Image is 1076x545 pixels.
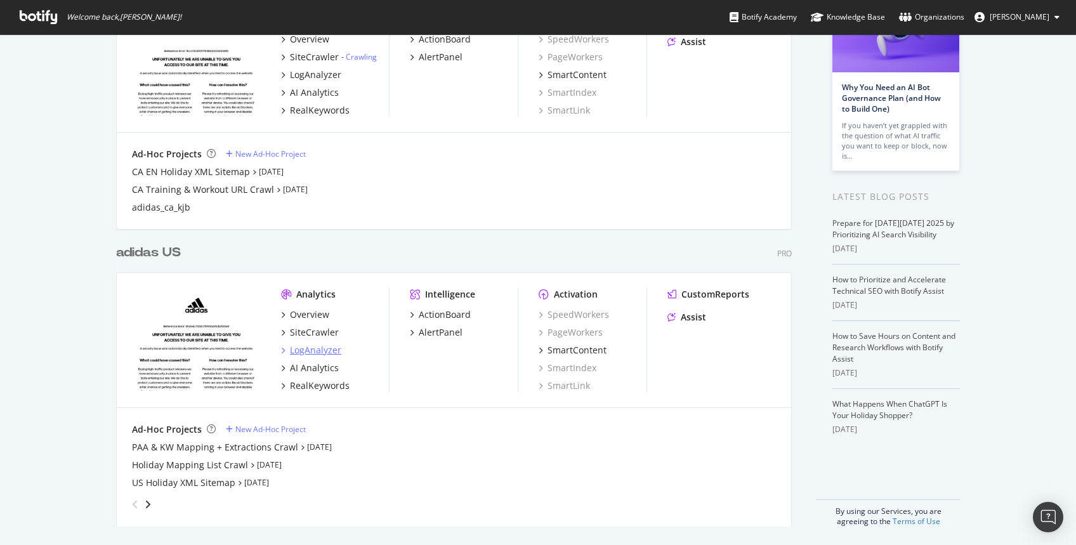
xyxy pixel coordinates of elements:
a: LogAnalyzer [281,344,341,357]
div: Analytics [296,288,336,301]
a: Overview [281,308,329,321]
div: AlertPanel [419,51,463,63]
a: ActionBoard [410,308,471,321]
a: SmartLink [539,104,590,117]
div: SmartContent [548,344,607,357]
a: Overview [281,33,329,46]
div: AI Analytics [290,362,339,374]
div: If you haven’t yet grappled with the question of what AI traffic you want to keep or block, now is… [842,121,950,161]
button: [PERSON_NAME] [964,7,1070,27]
div: RealKeywords [290,104,350,117]
a: CA Training & Workout URL Crawl [132,183,274,196]
a: adidas_ca_kjb [132,201,190,214]
a: RealKeywords [281,104,350,117]
a: How to Save Hours on Content and Research Workflows with Botify Assist [832,331,955,364]
div: Ad-Hoc Projects [132,148,202,161]
a: [DATE] [259,166,284,177]
div: LogAnalyzer [290,69,341,81]
div: By using our Services, you are agreeing to the [817,499,960,527]
a: AI Analytics [281,86,339,99]
a: LogAnalyzer [281,69,341,81]
div: Ad-Hoc Projects [132,423,202,436]
div: AI Analytics [290,86,339,99]
div: [DATE] [832,367,960,379]
div: Overview [290,33,329,46]
a: adidas US [116,244,186,262]
div: adidas US [116,244,181,262]
div: Assist [681,311,706,324]
div: [DATE] [832,299,960,311]
a: SmartIndex [539,362,596,374]
a: Terms of Use [893,516,940,527]
div: Pro [777,248,792,259]
a: Crawling [346,51,377,62]
div: Latest Blog Posts [832,190,960,204]
a: SpeedWorkers [539,33,609,46]
a: Assist [667,311,706,324]
div: RealKeywords [290,379,350,392]
div: [DATE] [832,424,960,435]
a: SiteCrawler [281,326,339,339]
a: AI Analytics [281,362,339,374]
a: ActionBoard [410,33,471,46]
div: Open Intercom Messenger [1033,502,1063,532]
div: LogAnalyzer [290,344,341,357]
div: SmartContent [548,69,607,81]
a: CA EN Holiday XML Sitemap [132,166,250,178]
a: SmartIndex [539,86,596,99]
a: SmartLink [539,379,590,392]
a: Prepare for [DATE][DATE] 2025 by Prioritizing AI Search Visibility [832,218,954,240]
div: Activation [554,288,598,301]
a: SpeedWorkers [539,308,609,321]
a: New Ad-Hoc Project [226,424,306,435]
div: Intelligence [425,288,475,301]
div: ActionBoard [419,33,471,46]
img: adidas.ca [132,13,261,115]
div: AlertPanel [419,326,463,339]
img: adidas.com/us [132,288,261,391]
div: [DATE] [832,243,960,254]
div: CustomReports [681,288,749,301]
div: Organizations [899,11,964,23]
a: What Happens When ChatGPT Is Your Holiday Shopper? [832,398,947,421]
a: RealKeywords [281,379,350,392]
a: AlertPanel [410,326,463,339]
span: Welcome back, [PERSON_NAME] ! [67,12,181,22]
a: SmartContent [539,69,607,81]
a: [DATE] [283,184,308,195]
div: Knowledge Base [811,11,885,23]
div: SiteCrawler [290,51,339,63]
a: PageWorkers [539,326,603,339]
a: PAA & KW Mapping + Extractions Crawl [132,441,298,454]
a: [DATE] [257,459,282,470]
a: US Holiday XML Sitemap [132,476,235,489]
a: [DATE] [244,477,269,488]
a: Holiday Mapping List Crawl [132,459,248,471]
a: Why You Need an AI Bot Governance Plan (and How to Build One) [842,82,941,114]
div: PageWorkers [539,51,603,63]
div: angle-right [143,498,152,511]
div: ActionBoard [419,308,471,321]
a: AlertPanel [410,51,463,63]
a: How to Prioritize and Accelerate Technical SEO with Botify Assist [832,274,946,296]
a: SmartContent [539,344,607,357]
div: Overview [290,308,329,321]
a: Assist [667,36,706,48]
div: - [341,51,377,62]
div: New Ad-Hoc Project [235,148,306,159]
span: Kate Fischer [990,11,1049,22]
a: CustomReports [667,288,749,301]
div: angle-left [127,494,143,515]
a: New Ad-Hoc Project [226,148,306,159]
